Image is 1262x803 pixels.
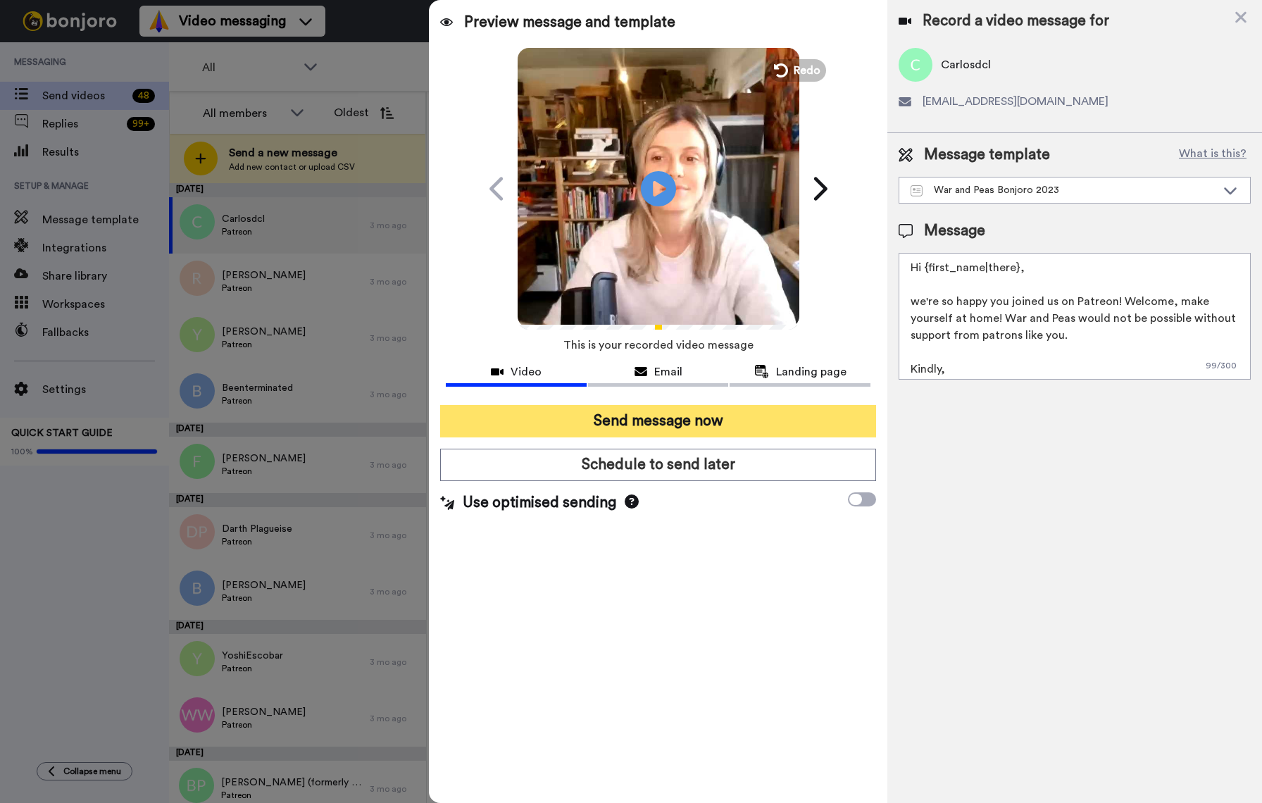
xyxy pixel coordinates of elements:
[1175,144,1251,166] button: What is this?
[911,183,1216,197] div: War and Peas Bonjoro 2023
[911,185,923,197] img: Message-temps.svg
[924,144,1050,166] span: Message template
[440,449,875,481] button: Schedule to send later
[463,492,616,513] span: Use optimised sending
[923,93,1108,110] span: [EMAIL_ADDRESS][DOMAIN_NAME]
[440,405,875,437] button: Send message now
[776,363,846,380] span: Landing page
[563,330,754,361] span: This is your recorded video message
[899,253,1251,380] textarea: Hi {first_name|there}, we're so happy you joined us on Patreon! Welcome, make yourself at home! W...
[511,363,542,380] span: Video
[654,363,682,380] span: Email
[924,220,985,242] span: Message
